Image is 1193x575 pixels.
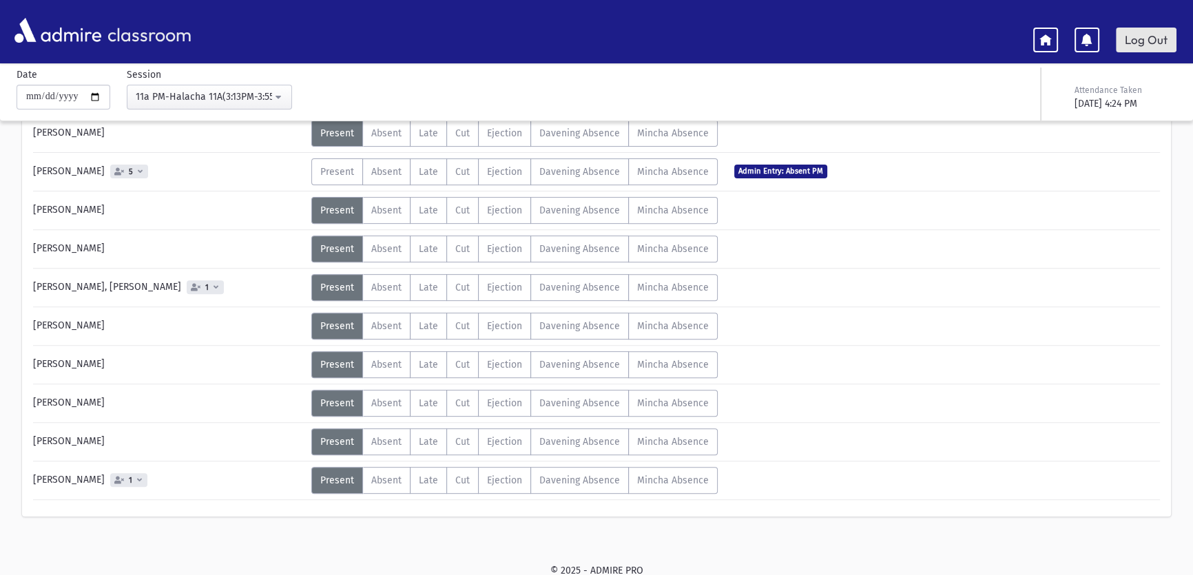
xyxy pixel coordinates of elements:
[455,166,470,178] span: Cut
[26,467,311,494] div: [PERSON_NAME]
[487,436,522,448] span: Ejection
[487,474,522,486] span: Ejection
[371,205,402,216] span: Absent
[637,243,709,255] span: Mincha Absence
[455,359,470,370] span: Cut
[487,166,522,178] span: Ejection
[487,282,522,293] span: Ejection
[371,282,402,293] span: Absent
[637,205,709,216] span: Mincha Absence
[1116,28,1176,52] a: Log Out
[487,243,522,255] span: Ejection
[487,127,522,139] span: Ejection
[136,90,272,104] div: 11a PM-Halacha 11A(3:13PM-3:55PM)
[539,282,620,293] span: Davening Absence
[455,436,470,448] span: Cut
[539,320,620,332] span: Davening Absence
[637,436,709,448] span: Mincha Absence
[105,12,191,49] span: classroom
[539,436,620,448] span: Davening Absence
[637,320,709,332] span: Mincha Absence
[311,467,718,494] div: AttTypes
[539,474,620,486] span: Davening Absence
[539,397,620,409] span: Davening Absence
[26,236,311,262] div: [PERSON_NAME]
[311,158,718,185] div: AttTypes
[637,166,709,178] span: Mincha Absence
[539,205,620,216] span: Davening Absence
[26,274,311,301] div: [PERSON_NAME], [PERSON_NAME]
[320,243,354,255] span: Present
[320,474,354,486] span: Present
[26,351,311,378] div: [PERSON_NAME]
[26,120,311,147] div: [PERSON_NAME]
[637,474,709,486] span: Mincha Absence
[637,282,709,293] span: Mincha Absence
[26,158,311,185] div: [PERSON_NAME]
[126,476,135,485] span: 1
[419,397,438,409] span: Late
[311,351,718,378] div: AttTypes
[26,197,311,224] div: [PERSON_NAME]
[320,359,354,370] span: Present
[455,282,470,293] span: Cut
[455,243,470,255] span: Cut
[320,436,354,448] span: Present
[127,85,292,109] button: 11a PM-Halacha 11A(3:13PM-3:55PM)
[311,236,718,262] div: AttTypes
[455,205,470,216] span: Cut
[203,283,211,292] span: 1
[637,397,709,409] span: Mincha Absence
[487,397,522,409] span: Ejection
[734,165,827,178] span: Admin Entry: Absent PM
[17,67,37,82] label: Date
[419,320,438,332] span: Late
[26,428,311,455] div: [PERSON_NAME]
[371,320,402,332] span: Absent
[320,127,354,139] span: Present
[539,243,620,255] span: Davening Absence
[320,320,354,332] span: Present
[539,166,620,178] span: Davening Absence
[455,320,470,332] span: Cut
[311,274,718,301] div: AttTypes
[1075,84,1174,96] div: Attendance Taken
[26,390,311,417] div: [PERSON_NAME]
[26,313,311,339] div: [PERSON_NAME]
[419,436,438,448] span: Late
[455,397,470,409] span: Cut
[371,436,402,448] span: Absent
[320,397,354,409] span: Present
[371,359,402,370] span: Absent
[371,397,402,409] span: Absent
[320,282,354,293] span: Present
[11,14,105,46] img: AdmirePro
[487,205,522,216] span: Ejection
[419,166,438,178] span: Late
[539,359,620,370] span: Davening Absence
[311,120,718,147] div: AttTypes
[126,167,136,176] span: 5
[487,359,522,370] span: Ejection
[419,474,438,486] span: Late
[419,127,438,139] span: Late
[320,166,354,178] span: Present
[311,313,718,339] div: AttTypes
[127,67,161,82] label: Session
[311,197,718,224] div: AttTypes
[637,127,709,139] span: Mincha Absence
[1075,96,1174,111] div: [DATE] 4:24 PM
[419,205,438,216] span: Late
[539,127,620,139] span: Davening Absence
[311,428,718,455] div: AttTypes
[419,359,438,370] span: Late
[487,320,522,332] span: Ejection
[371,166,402,178] span: Absent
[320,205,354,216] span: Present
[419,282,438,293] span: Late
[637,359,709,370] span: Mincha Absence
[371,127,402,139] span: Absent
[455,127,470,139] span: Cut
[455,474,470,486] span: Cut
[311,390,718,417] div: AttTypes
